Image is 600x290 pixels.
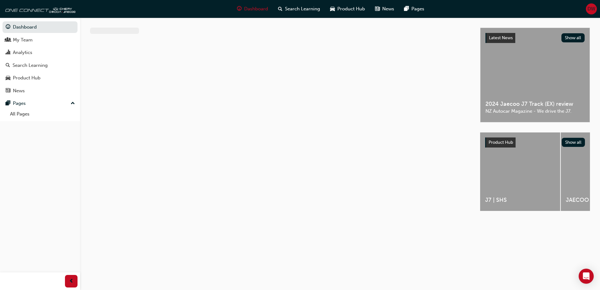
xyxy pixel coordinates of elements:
span: pages-icon [404,5,409,13]
button: Show all [561,33,585,42]
span: Product Hub [489,140,513,145]
div: Search Learning [13,62,48,69]
button: Show all [562,138,585,147]
button: DashboardMy TeamAnalyticsSearch LearningProduct HubNews [3,20,78,98]
a: Latest NewsShow all [485,33,585,43]
span: Dashboard [244,5,268,13]
div: Product Hub [13,74,40,82]
a: guage-iconDashboard [232,3,273,15]
div: Analytics [13,49,32,56]
span: car-icon [6,75,10,81]
span: Product Hub [337,5,365,13]
span: 2024 Jaecoo J7 Track (EX) review [485,100,585,108]
a: Search Learning [3,60,78,71]
div: My Team [13,36,33,44]
span: pages-icon [6,101,10,106]
span: Search Learning [285,5,320,13]
a: Latest NewsShow all2024 Jaecoo J7 Track (EX) reviewNZ Autocar Magazine - We drive the J7. [480,28,590,122]
span: news-icon [375,5,380,13]
button: DW [586,3,597,14]
a: pages-iconPages [399,3,429,15]
span: Pages [411,5,424,13]
span: news-icon [6,88,10,94]
a: Analytics [3,47,78,58]
a: news-iconNews [370,3,399,15]
span: car-icon [330,5,335,13]
div: Pages [13,100,26,107]
div: News [13,87,25,94]
a: News [3,85,78,97]
a: My Team [3,34,78,46]
span: DW [587,5,595,13]
span: up-icon [71,99,75,108]
div: Open Intercom Messenger [579,269,594,284]
span: chart-icon [6,50,10,56]
a: J7 | SHS [480,132,560,211]
span: Latest News [489,35,513,40]
button: Pages [3,98,78,109]
a: All Pages [8,109,78,119]
span: guage-icon [237,5,242,13]
span: search-icon [278,5,282,13]
a: Product Hub [3,72,78,84]
a: Product HubShow all [485,137,585,148]
span: people-icon [6,37,10,43]
span: J7 | SHS [485,196,555,204]
span: News [382,5,394,13]
img: oneconnect [3,3,75,15]
a: car-iconProduct Hub [325,3,370,15]
span: guage-icon [6,24,10,30]
a: search-iconSearch Learning [273,3,325,15]
span: search-icon [6,63,10,68]
span: NZ Autocar Magazine - We drive the J7. [485,108,585,115]
span: prev-icon [69,277,74,285]
a: Dashboard [3,21,78,33]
